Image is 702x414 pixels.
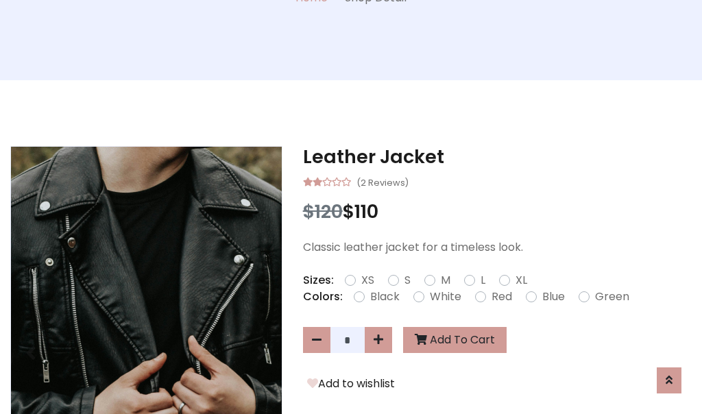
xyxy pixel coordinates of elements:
p: Sizes: [303,272,334,289]
label: S [404,272,411,289]
label: Black [370,289,400,305]
small: (2 Reviews) [356,173,409,190]
span: $120 [303,199,343,224]
label: Green [595,289,629,305]
label: Blue [542,289,565,305]
button: Add To Cart [403,327,507,353]
label: XL [516,272,527,289]
label: XS [361,272,374,289]
label: Red [492,289,512,305]
label: L [481,272,485,289]
label: White [430,289,461,305]
h3: Leather Jacket [303,146,692,168]
p: Classic leather jacket for a timeless look. [303,239,692,256]
button: Add to wishlist [303,375,399,393]
label: M [441,272,450,289]
span: 110 [354,199,378,224]
p: Colors: [303,289,343,305]
h3: $ [303,201,692,223]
